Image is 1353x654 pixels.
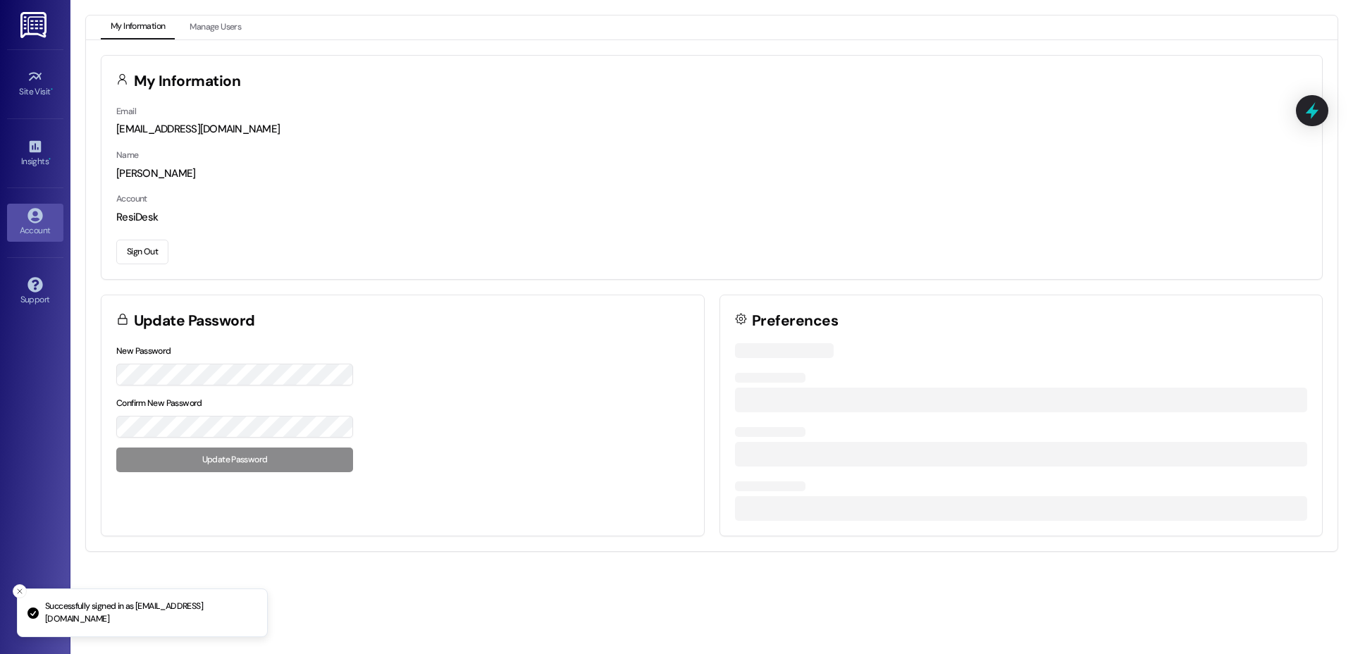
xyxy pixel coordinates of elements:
[116,149,139,161] label: Name
[116,210,1307,225] div: ResiDesk
[752,314,838,328] h3: Preferences
[180,16,251,39] button: Manage Users
[116,193,147,204] label: Account
[134,314,255,328] h3: Update Password
[13,584,27,598] button: Close toast
[20,12,49,38] img: ResiDesk Logo
[116,345,171,357] label: New Password
[7,65,63,103] a: Site Visit •
[51,85,53,94] span: •
[7,273,63,311] a: Support
[116,397,202,409] label: Confirm New Password
[116,106,136,117] label: Email
[7,135,63,173] a: Insights •
[45,600,256,625] p: Successfully signed in as [EMAIL_ADDRESS][DOMAIN_NAME]
[7,204,63,242] a: Account
[49,154,51,164] span: •
[116,166,1307,181] div: [PERSON_NAME]
[134,74,241,89] h3: My Information
[116,122,1307,137] div: [EMAIL_ADDRESS][DOMAIN_NAME]
[116,240,168,264] button: Sign Out
[101,16,175,39] button: My Information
